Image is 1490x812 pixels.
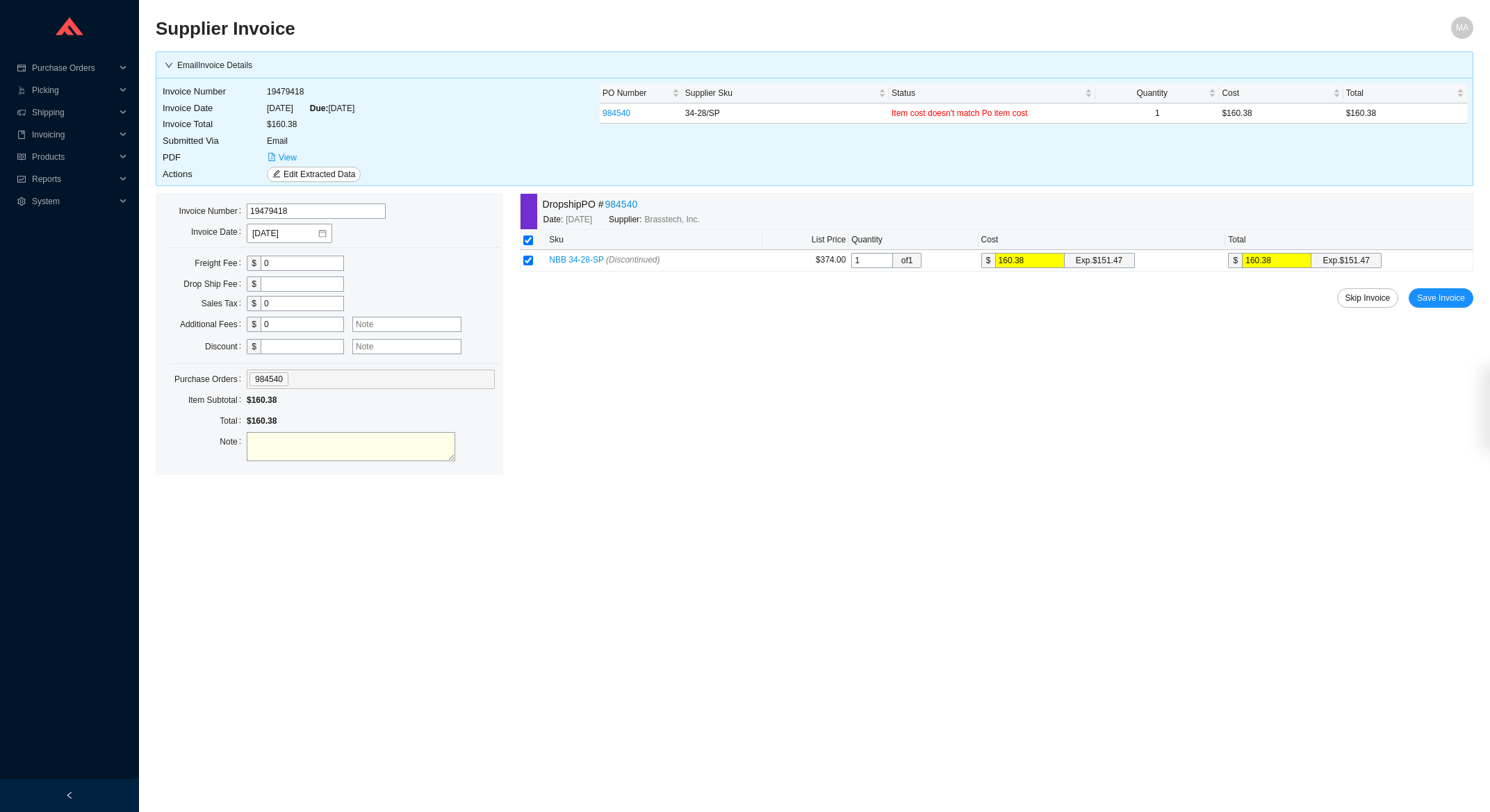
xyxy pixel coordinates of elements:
[1456,17,1468,39] span: MA
[247,395,277,405] span: $160.38
[162,83,266,100] td: Invoice Number
[1095,103,1219,124] td: 1
[1225,230,1473,250] th: Total
[603,86,669,100] span: PO Number
[247,416,277,426] span: $160.38
[247,296,261,311] div: $
[543,213,757,226] div: Date: Supplier:
[266,100,361,117] td: [DATE] [DATE]
[543,197,757,213] div: Dropship PO #
[765,253,846,267] div: $374.00
[1219,83,1343,103] th: Cost sortable
[1095,83,1219,103] th: Quantity sortable
[247,256,261,271] div: $
[249,372,288,386] span: 984540
[893,254,921,267] span: of 1
[352,317,461,332] input: Note
[179,201,247,221] label: Invoice Number
[247,339,261,354] div: $
[1323,254,1370,267] div: Exp. $151.47
[195,254,247,273] label: Freight Fee
[267,150,297,165] button: file-pdfView
[32,79,115,101] span: Picking
[352,339,461,354] input: Note
[266,116,361,133] td: $160.38
[17,131,26,139] span: book
[685,86,876,100] span: Supplier Sku
[266,83,361,100] td: 19479418
[162,166,266,183] td: Actions
[1098,86,1206,100] span: Quantity
[284,167,355,181] span: Edit Extracted Data
[310,103,329,113] span: Due:
[32,168,115,190] span: Reports
[279,151,297,165] span: View
[267,167,361,182] button: editEdit Extracted Data
[549,255,660,265] span: NBB 34-28-SP
[165,58,1464,72] div: Email Invoice Details
[220,411,247,431] label: Total
[606,255,660,265] i: (Discontinued)
[17,153,26,161] span: read
[191,222,247,242] label: Invoice Date
[180,315,247,334] label: Additional Fees
[162,133,266,149] td: Submitted Via
[1343,103,1467,124] td: $160.38
[566,213,592,226] span: [DATE]
[162,149,266,166] td: PDF
[183,274,247,294] label: Drop Ship Fee
[1346,86,1454,100] span: Total
[600,83,682,103] th: PO Number sortable
[65,791,74,799] span: left
[762,230,849,250] th: List Price
[220,432,247,451] label: Note
[247,276,261,292] div: $
[603,108,630,118] a: 984540
[32,101,115,124] span: Shipping
[174,370,247,389] label: Purchase Orders
[682,103,889,124] td: 34-28/SP
[849,230,978,250] th: Quantity
[32,57,115,79] span: Purchase Orders
[32,124,115,146] span: Invoicing
[892,86,1082,100] span: Status
[32,146,115,168] span: Products
[889,83,1095,103] th: Status sortable
[981,253,995,268] div: $
[892,106,1092,120] div: Item cost doesn't match Po item cost
[1417,291,1465,305] span: Save Invoice
[546,230,762,250] th: Sku
[17,64,26,72] span: credit-card
[272,169,281,179] span: edit
[644,213,699,226] span: Brasstech, Inc.
[605,197,638,213] a: 984540
[17,197,26,206] span: setting
[162,100,266,117] td: Invoice Date
[1219,103,1343,124] td: $160.38
[266,133,361,149] td: Email
[165,61,173,69] span: down
[682,83,889,103] th: Supplier Sku sortable
[1228,253,1242,268] div: $
[1345,291,1391,305] span: Skip Invoice
[32,190,115,213] span: System
[1337,288,1399,308] button: Skip Invoice
[268,153,276,163] span: file-pdf
[247,317,261,332] div: $
[17,175,26,183] span: fund
[979,230,1226,250] th: Cost
[162,116,266,133] td: Invoice Total
[156,17,1144,41] h2: Supplier Invoice
[1343,83,1467,103] th: Total sortable
[205,337,247,356] label: Discount
[1076,254,1122,267] div: Exp. $151.47
[202,294,247,313] label: Sales Tax
[1409,288,1473,308] button: Save Invoice
[1222,86,1329,100] span: Cost
[188,390,247,410] label: Item Subtotal
[252,226,317,240] input: 09/04/2025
